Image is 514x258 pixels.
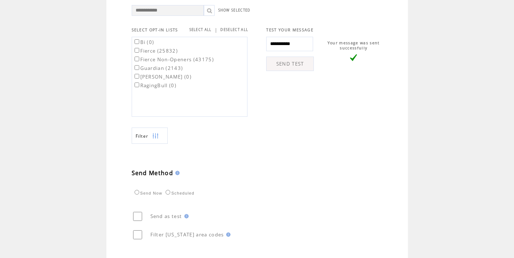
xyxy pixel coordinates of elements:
[218,8,251,13] a: SHOW SELECTED
[132,128,168,144] a: Filter
[135,83,139,87] input: RagingBull (0)
[150,213,182,219] span: Send as test
[133,39,154,45] label: Bi (0)
[133,191,162,195] label: Send Now
[220,27,248,32] a: DESELECT ALL
[182,214,189,218] img: help.gif
[133,48,178,54] label: Fierce (25832)
[266,27,313,32] span: TEST YOUR MESSAGE
[135,57,139,61] input: Fierce Non-Openers (43175)
[328,40,380,50] span: Your message was sent successfully
[133,74,192,80] label: [PERSON_NAME] (0)
[135,190,139,195] input: Send Now
[266,57,314,71] a: SEND TEST
[136,133,149,139] span: Show filters
[133,65,183,71] label: Guardian (2143)
[166,190,170,195] input: Scheduled
[135,48,139,53] input: Fierce (25832)
[350,54,357,61] img: vLarge.png
[173,171,180,175] img: help.gif
[164,191,194,195] label: Scheduled
[135,39,139,44] input: Bi (0)
[135,74,139,79] input: [PERSON_NAME] (0)
[152,128,159,144] img: filters.png
[132,169,173,177] span: Send Method
[132,27,178,32] span: SELECT OPT-IN LISTS
[215,27,218,33] span: |
[135,65,139,70] input: Guardian (2143)
[133,56,214,63] label: Fierce Non-Openers (43175)
[133,82,177,89] label: RagingBull (0)
[224,232,230,237] img: help.gif
[189,27,212,32] a: SELECT ALL
[150,231,224,238] span: Filter [US_STATE] area codes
